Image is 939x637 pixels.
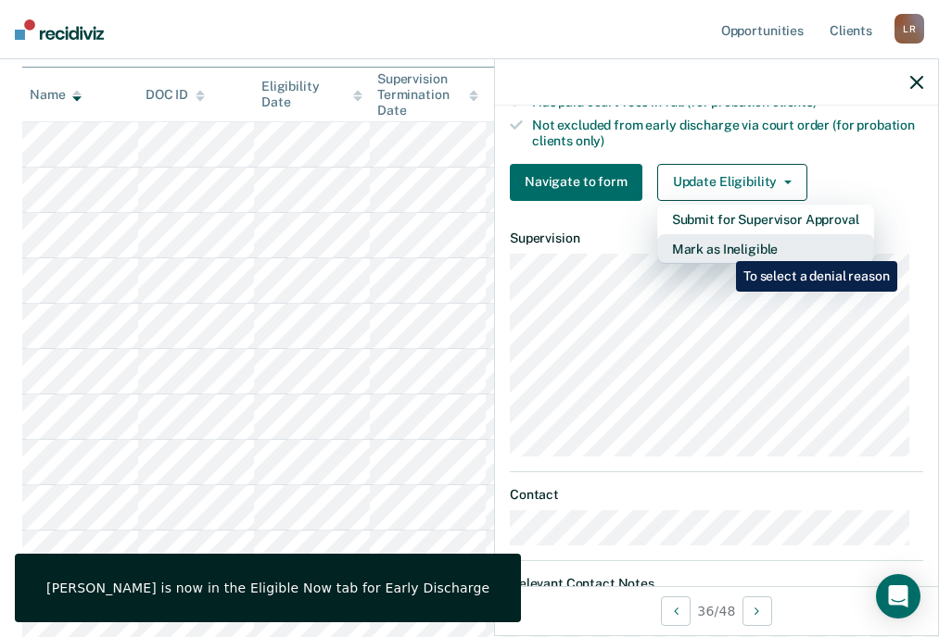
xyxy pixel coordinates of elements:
[510,487,923,503] dt: Contact
[576,133,604,148] span: only)
[510,164,642,201] button: Navigate to form
[532,118,923,149] div: Not excluded from early discharge via court order (for probation clients
[657,234,874,264] button: Mark as Ineligible
[742,596,772,626] button: Next Opportunity
[661,596,691,626] button: Previous Opportunity
[876,574,920,618] div: Open Intercom Messenger
[510,164,650,201] a: Navigate to form link
[510,576,923,592] dt: Relevant Contact Notes
[493,87,583,103] div: Last Viewed
[146,87,205,103] div: DOC ID
[261,79,362,110] div: Eligibility Date
[895,14,924,44] div: L R
[510,231,923,246] dt: Supervision
[657,205,874,234] button: Submit for Supervisor Approval
[30,87,82,103] div: Name
[495,586,938,635] div: 36 / 48
[15,19,104,40] img: Recidiviz
[657,164,807,201] button: Update Eligibility
[377,71,478,118] div: Supervision Termination Date
[46,580,489,596] div: [PERSON_NAME] is now in the Eligible Now tab for Early Discharge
